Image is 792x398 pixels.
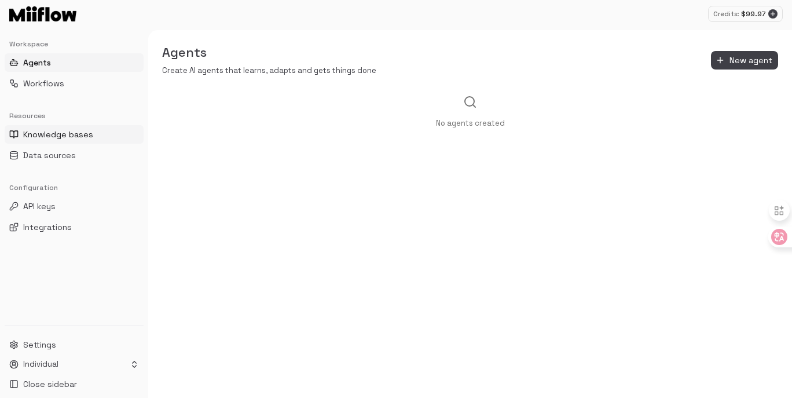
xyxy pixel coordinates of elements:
h5: Agents [162,44,376,61]
span: Data sources [23,149,76,161]
span: Settings [23,339,56,350]
button: Workflows [5,74,144,93]
button: Knowledge bases [5,125,144,144]
p: Individual [23,359,58,370]
button: Agents [5,53,144,72]
p: Credits: [713,9,739,19]
button: API keys [5,197,144,216]
button: Toggle Sidebar [144,30,153,398]
button: Add credits [768,9,778,19]
button: Settings [5,335,144,354]
span: API keys [23,200,56,212]
button: Data sources [5,146,144,165]
button: Individual [5,356,144,373]
span: New agent [729,53,772,68]
span: Integrations [23,221,72,233]
p: No agents created [436,118,505,129]
span: Agents [23,57,51,68]
div: Workspace [5,35,144,53]
button: Close sidebar [5,375,144,393]
p: Create AI agents that learns, adapts and gets things done [162,65,376,76]
img: Logo [9,6,76,21]
div: Resources [5,107,144,125]
span: Close sidebar [23,378,77,390]
span: Knowledge bases [23,129,93,140]
button: New agent [711,51,778,70]
p: $ 99.97 [741,9,766,19]
button: Integrations [5,218,144,236]
div: Configuration [5,178,144,197]
span: Workflows [23,78,64,89]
